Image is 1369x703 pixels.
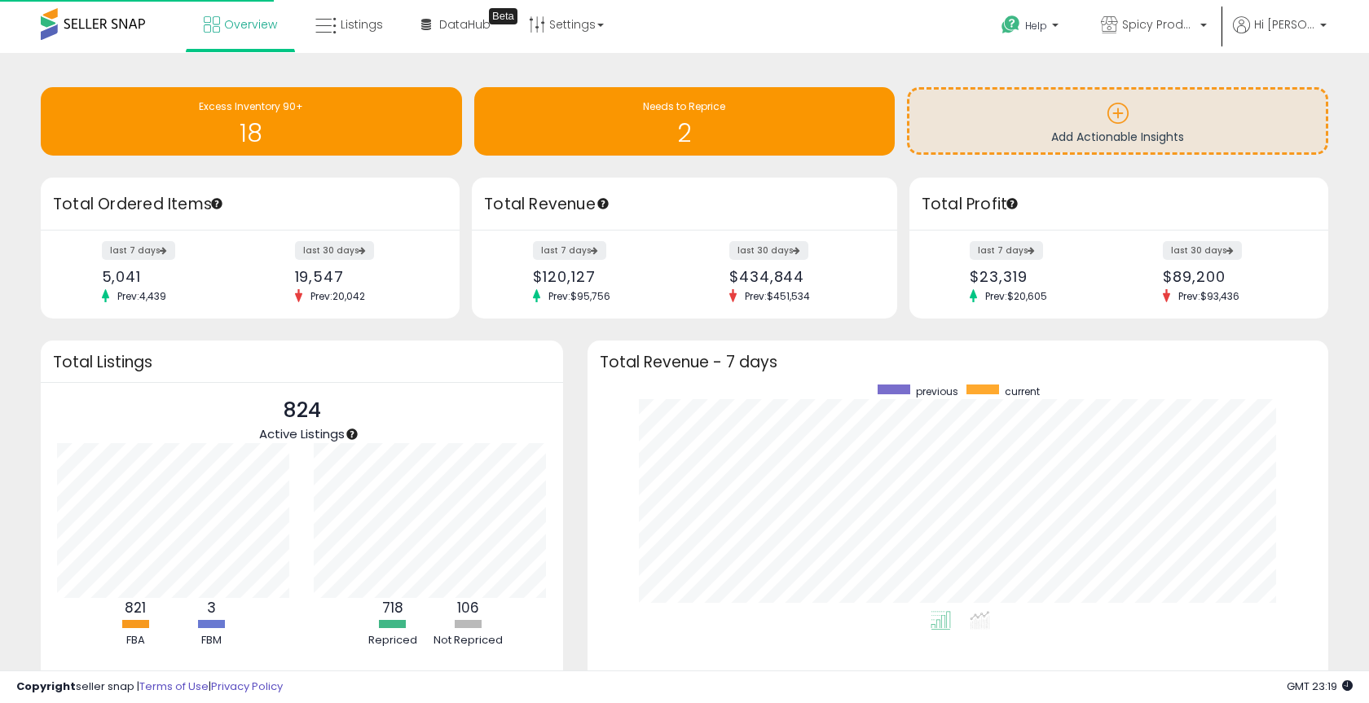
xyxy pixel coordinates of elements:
[259,395,345,426] p: 824
[1163,241,1242,260] label: last 30 days
[489,8,517,24] div: Tooltip anchor
[139,679,209,694] a: Terms of Use
[988,2,1075,53] a: Help
[1001,15,1021,35] i: Get Help
[970,268,1107,285] div: $23,319
[533,268,672,285] div: $120,127
[41,87,462,156] a: Excess Inventory 90+ 18
[302,289,373,303] span: Prev: 20,042
[109,289,174,303] span: Prev: 4,439
[207,598,216,617] b: 3
[922,193,1316,216] h3: Total Profit
[49,120,454,147] h1: 18
[16,679,76,694] strong: Copyright
[533,241,606,260] label: last 7 days
[439,16,491,33] span: DataHub
[970,241,1043,260] label: last 7 days
[1254,16,1315,33] span: Hi [PERSON_NAME]
[457,598,479,617] b: 106
[102,241,175,260] label: last 7 days
[1051,129,1184,145] span: Add Actionable Insights
[102,268,239,285] div: 5,041
[600,356,1316,368] h3: Total Revenue - 7 days
[345,427,359,442] div: Tooltip anchor
[53,356,551,368] h3: Total Listings
[53,193,447,216] h3: Total Ordered Items
[259,425,345,442] span: Active Listings
[16,679,283,695] div: seller snap | |
[1170,289,1248,303] span: Prev: $93,436
[295,241,374,260] label: last 30 days
[209,196,224,211] div: Tooltip anchor
[643,99,725,113] span: Needs to Reprice
[1233,16,1327,53] a: Hi [PERSON_NAME]
[1005,384,1040,398] span: current
[199,99,303,113] span: Excess Inventory 90+
[341,16,383,33] span: Listings
[916,384,958,398] span: previous
[432,633,505,648] div: Not Repriced
[596,196,610,211] div: Tooltip anchor
[1122,16,1195,33] span: Spicy Products
[729,241,808,260] label: last 30 days
[1005,196,1019,211] div: Tooltip anchor
[295,268,432,285] div: 19,547
[382,598,403,617] b: 718
[211,679,283,694] a: Privacy Policy
[474,87,896,156] a: Needs to Reprice 2
[909,90,1326,152] a: Add Actionable Insights
[540,289,618,303] span: Prev: $95,756
[737,289,818,303] span: Prev: $451,534
[484,193,885,216] h3: Total Revenue
[482,120,887,147] h1: 2
[1163,268,1300,285] div: $89,200
[224,16,277,33] span: Overview
[1287,679,1353,694] span: 2025-10-8 23:19 GMT
[125,598,146,617] b: 821
[99,633,172,648] div: FBA
[729,268,869,285] div: $434,844
[356,633,429,648] div: Repriced
[1025,19,1047,33] span: Help
[174,633,248,648] div: FBM
[977,289,1055,303] span: Prev: $20,605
